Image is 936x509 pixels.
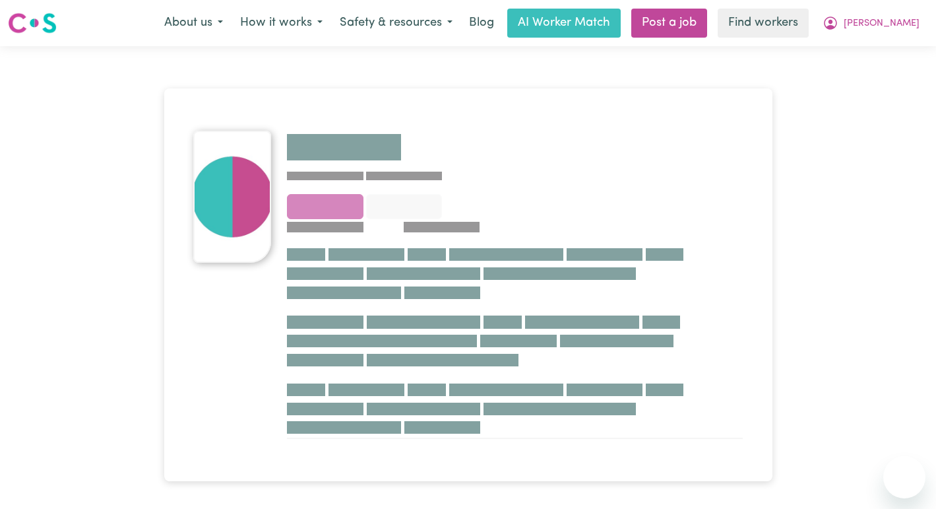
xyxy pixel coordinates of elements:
[232,9,331,37] button: How it works
[814,9,928,37] button: My Account
[461,9,502,38] a: Blog
[331,9,461,37] button: Safety & resources
[718,9,809,38] a: Find workers
[156,9,232,37] button: About us
[631,9,707,38] a: Post a job
[844,17,920,31] span: [PERSON_NAME]
[883,456,925,498] iframe: Button to launch messaging window
[8,8,57,38] a: Careseekers logo
[8,11,57,35] img: Careseekers logo
[507,9,621,38] a: AI Worker Match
